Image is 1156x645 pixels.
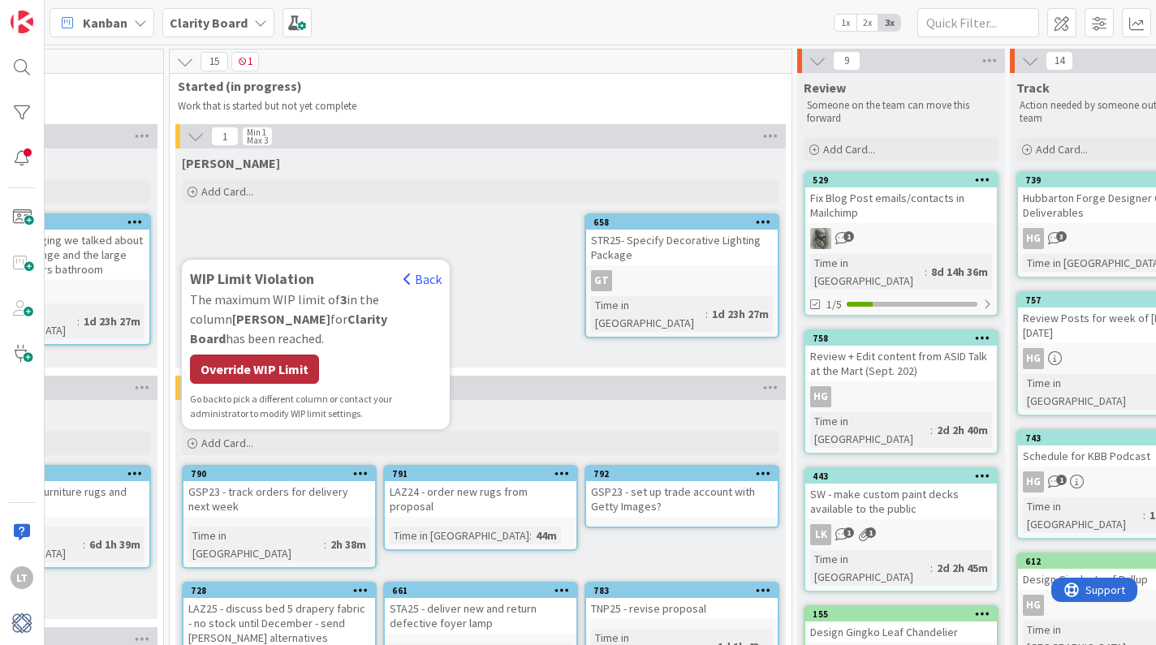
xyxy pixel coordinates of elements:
[385,583,576,598] div: 661
[247,128,266,136] div: Min 1
[810,228,831,249] img: PA
[85,535,144,553] div: 6d 1h 39m
[933,421,992,439] div: 2d 2h 40m
[188,527,324,562] div: Time in [GEOGRAPHIC_DATA]
[878,15,900,31] span: 3x
[80,312,144,330] div: 1d 23h 27m
[591,296,705,332] div: Time in [GEOGRAPHIC_DATA]
[917,8,1039,37] input: Quick Filter...
[232,311,330,327] b: [PERSON_NAME]
[392,585,576,596] div: 661
[385,467,576,481] div: 791
[823,142,875,157] span: Add Card...
[933,559,992,577] div: 2d 2h 45m
[83,13,127,32] span: Kanban
[930,421,933,439] span: :
[805,187,997,223] div: Fix Blog Post emails/contacts in Mailchimp
[591,270,612,291] div: GT
[1056,475,1067,485] span: 1
[190,393,223,405] span: Go back
[586,583,778,619] div: 783TNP25 - revise proposal
[810,550,930,586] div: Time in [GEOGRAPHIC_DATA]
[805,173,997,187] div: 529
[183,467,375,517] div: 790GSP23 - track orders for delivery next week
[324,535,326,553] span: :
[805,469,997,519] div: 443SW - make custom paint decks available to the public
[191,585,375,596] div: 728
[586,467,778,517] div: 792GSP23 - set up trade account with Getty Images?
[532,527,561,544] div: 44m
[1023,497,1143,533] div: Time in [GEOGRAPHIC_DATA]
[805,331,997,346] div: 758
[392,468,576,479] div: 791
[190,290,442,348] div: The maximum WIP limit of in the column for has been reached.
[805,469,997,484] div: 443
[231,52,259,71] span: 1
[1143,506,1145,524] span: :
[83,535,85,553] span: :
[11,566,33,589] div: LT
[1023,471,1044,492] div: HG
[865,527,876,538] span: 1
[586,215,778,230] div: 658
[705,305,708,323] span: :
[201,184,253,199] span: Add Card...
[810,386,831,407] div: HG
[190,268,442,290] div: WIP Limit Violation
[190,355,319,384] div: Override WIP Limit
[586,270,778,291] div: GT
[805,331,997,381] div: 758Review + Edit content from ASID Talk at the Mart (Sept. 202)
[34,2,74,22] span: Support
[182,155,280,171] span: Gina
[1016,80,1050,96] span: Track
[201,436,253,450] span: Add Card...
[925,263,927,281] span: :
[586,467,778,481] div: 792
[1046,51,1073,71] span: 14
[385,481,576,517] div: LAZ24 - order new rugs from proposal
[586,598,778,619] div: TNP25 - revise proposal
[708,305,773,323] div: 1d 23h 27m
[835,15,856,31] span: 1x
[178,78,771,94] span: Started (in progress)
[403,269,442,289] div: Back
[1036,142,1088,157] span: Add Card...
[1023,228,1044,249] div: HG
[211,127,239,146] span: 1
[385,598,576,634] div: STA25 - deliver new and return defective foyer lamp
[813,333,997,344] div: 758
[390,527,529,544] div: Time in [GEOGRAPHIC_DATA]
[805,228,997,249] div: PA
[805,346,997,381] div: Review + Edit content from ASID Talk at the Mart (Sept. 202)
[805,607,997,643] div: 155Design Gingko Leaf Chandelier
[1056,231,1067,242] span: 3
[340,291,347,307] b: 3
[833,51,861,71] span: 9
[810,254,925,290] div: Time in [GEOGRAPHIC_DATA]
[385,583,576,634] div: 661STA25 - deliver new and return defective foyer lamp
[813,608,997,620] div: 155
[385,467,576,517] div: 791LAZ24 - order new rugs from proposal
[805,607,997,621] div: 155
[190,392,442,421] div: to pick a different column or contact your administrator to modify WIP limit settings.
[183,583,375,598] div: 728
[201,52,228,71] span: 15
[813,471,997,482] div: 443
[529,527,532,544] span: :
[843,231,854,242] span: 1
[593,468,778,479] div: 792
[807,99,995,126] p: Someone on the team can move this forward
[804,80,846,96] span: Review
[183,467,375,481] div: 790
[170,15,248,31] b: Clarity Board
[927,263,992,281] div: 8d 14h 36m
[11,11,33,33] img: Visit kanbanzone.com
[593,585,778,596] div: 783
[178,100,772,113] p: Work that is started but not yet complete
[805,524,997,545] div: LK
[247,136,268,144] div: Max 3
[586,230,778,265] div: STR25- Specify Decorative Lighting Package
[1023,595,1044,616] div: HG
[930,559,933,577] span: :
[805,386,997,407] div: HG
